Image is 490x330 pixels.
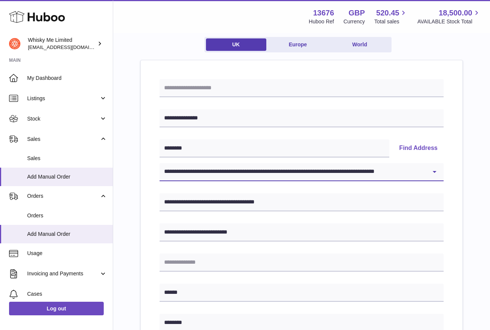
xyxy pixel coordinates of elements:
[27,75,107,82] span: My Dashboard
[439,8,472,18] span: 18,500.00
[9,38,20,49] img: orders@whiskyshop.com
[27,212,107,219] span: Orders
[27,290,107,298] span: Cases
[27,136,99,143] span: Sales
[28,44,111,50] span: [EMAIL_ADDRESS][DOMAIN_NAME]
[344,18,365,25] div: Currency
[206,38,266,51] a: UK
[374,18,408,25] span: Total sales
[417,8,481,25] a: 18,500.00 AVAILABLE Stock Total
[374,8,408,25] a: 520.45 Total sales
[27,155,107,162] span: Sales
[309,18,334,25] div: Huboo Ref
[27,250,107,257] span: Usage
[330,38,390,51] a: World
[268,38,328,51] a: Europe
[313,8,334,18] strong: 13676
[417,18,481,25] span: AVAILABLE Stock Total
[393,139,444,157] button: Find Address
[9,302,104,315] a: Log out
[27,270,99,277] span: Invoicing and Payments
[27,231,107,238] span: Add Manual Order
[27,192,99,200] span: Orders
[349,8,365,18] strong: GBP
[28,37,96,51] div: Whisky Me Limited
[27,173,107,180] span: Add Manual Order
[376,8,399,18] span: 520.45
[27,115,99,122] span: Stock
[27,95,99,102] span: Listings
